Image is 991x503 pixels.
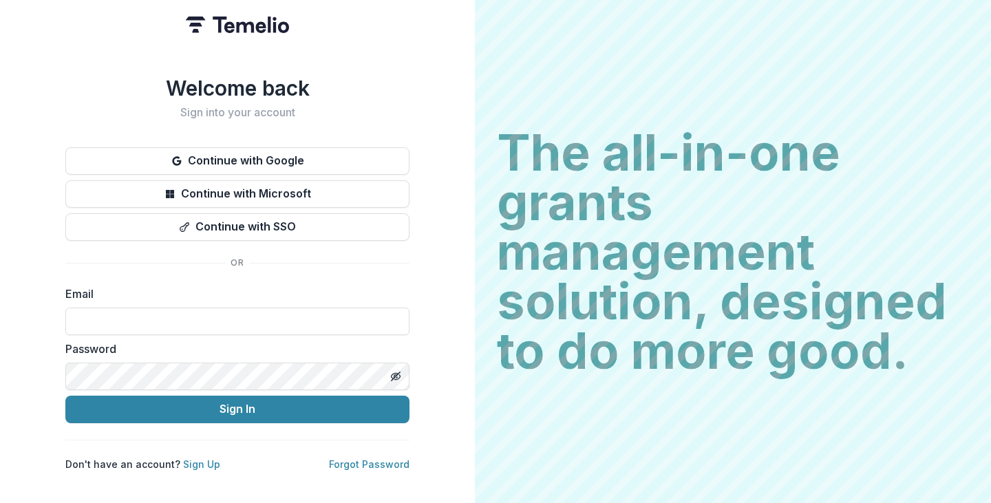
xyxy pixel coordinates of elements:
button: Sign In [65,396,409,423]
button: Continue with SSO [65,213,409,241]
a: Sign Up [183,458,220,470]
label: Password [65,341,401,357]
h2: Sign into your account [65,106,409,119]
img: Temelio [186,17,289,33]
label: Email [65,286,401,302]
h1: Welcome back [65,76,409,100]
a: Forgot Password [329,458,409,470]
button: Continue with Microsoft [65,180,409,208]
p: Don't have an account? [65,457,220,471]
button: Toggle password visibility [385,365,407,387]
button: Continue with Google [65,147,409,175]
